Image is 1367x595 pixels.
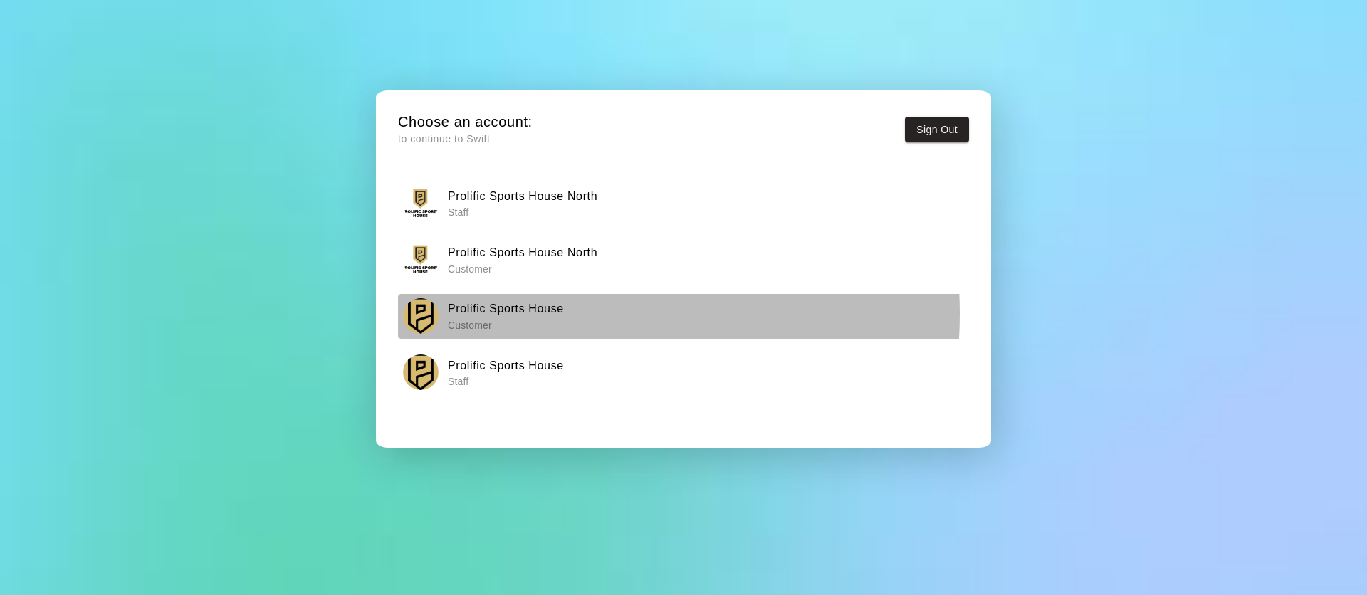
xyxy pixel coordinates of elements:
p: Staff [448,374,564,389]
p: Staff [448,205,597,219]
h5: Choose an account: [398,112,533,132]
button: Sign Out [905,117,969,143]
h6: Prolific Sports House North [448,243,597,262]
p: to continue to Swift [398,132,533,147]
p: Customer [448,262,597,276]
img: Prolific Sports House North [403,186,439,221]
h6: Prolific Sports House [448,357,564,375]
button: Prolific Sports House NorthProlific Sports House North Staff [398,181,969,226]
p: Customer [448,318,564,332]
h6: Prolific Sports House North [448,187,597,206]
h6: Prolific Sports House [448,300,564,318]
button: Prolific Sports HouseProlific Sports House Customer [398,294,969,339]
img: Prolific Sports House [403,298,439,334]
button: Prolific Sports HouseProlific Sports House Staff [398,350,969,395]
img: Prolific Sports House North [403,242,439,278]
img: Prolific Sports House [403,354,439,390]
button: Prolific Sports House NorthProlific Sports House North Customer [398,237,969,282]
